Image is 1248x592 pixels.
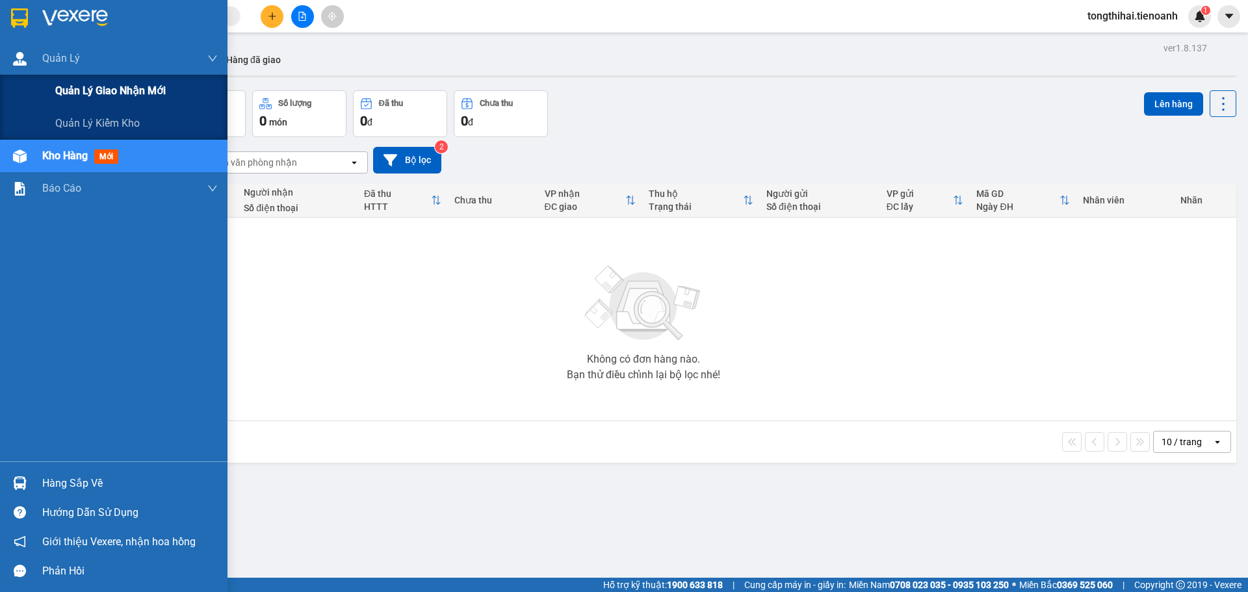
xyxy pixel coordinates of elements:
div: Người gửi [766,188,874,199]
sup: 1 [1201,6,1210,15]
div: Hàng sắp về [42,474,218,493]
div: Chưa thu [454,195,532,205]
button: aim [321,5,344,28]
span: Báo cáo [42,180,81,196]
span: file-add [298,12,307,21]
div: ĐC giao [545,201,625,212]
th: Toggle SortBy [357,183,448,218]
svg: open [1212,437,1223,447]
div: 10 / trang [1162,435,1202,448]
div: ĐC lấy [887,201,954,212]
div: Bạn thử điều chỉnh lại bộ lọc nhé! [567,370,720,380]
span: down [207,53,218,64]
button: caret-down [1217,5,1240,28]
span: copyright [1176,580,1185,589]
span: notification [14,535,26,548]
div: Số điện thoại [766,201,874,212]
div: Hướng dẫn sử dụng [42,503,218,522]
span: 0 [461,113,468,129]
button: Số lượng0món [252,90,346,137]
span: Quản lý giao nhận mới [55,83,166,99]
span: Miền Bắc [1019,578,1113,592]
span: caret-down [1223,10,1235,22]
div: Đã thu [379,99,403,108]
th: Toggle SortBy [538,183,642,218]
div: Số điện thoại [244,203,351,213]
div: Chọn văn phòng nhận [207,156,297,169]
span: mới [94,149,118,164]
div: Người nhận [244,187,351,198]
div: Nhân viên [1083,195,1167,205]
button: Chưa thu0đ [454,90,548,137]
div: Nhãn [1180,195,1230,205]
span: Miền Nam [849,578,1009,592]
span: Giới thiệu Vexere, nhận hoa hồng [42,534,196,550]
img: icon-new-feature [1194,10,1206,22]
span: | [733,578,734,592]
div: Trạng thái [649,201,743,212]
strong: 0369 525 060 [1057,580,1113,590]
img: solution-icon [13,182,27,196]
img: warehouse-icon [13,52,27,66]
button: plus [261,5,283,28]
div: HTTT [364,201,431,212]
div: Chưa thu [480,99,513,108]
img: warehouse-icon [13,476,27,490]
div: Ngày ĐH [976,201,1059,212]
div: VP nhận [545,188,625,199]
span: đ [367,117,372,127]
div: Đã thu [364,188,431,199]
span: ⚪️ [1012,582,1016,587]
span: question-circle [14,506,26,519]
svg: open [349,157,359,168]
img: logo-vxr [11,8,28,28]
span: message [14,565,26,577]
div: ver 1.8.137 [1163,41,1207,55]
span: đ [468,117,473,127]
button: file-add [291,5,314,28]
span: Quản Lý [42,50,80,66]
div: VP gửi [887,188,954,199]
strong: 0708 023 035 - 0935 103 250 [890,580,1009,590]
div: Số lượng [278,99,311,108]
strong: 1900 633 818 [667,580,723,590]
span: Hỗ trợ kỹ thuật: [603,578,723,592]
div: Không có đơn hàng nào. [587,354,700,365]
span: aim [328,12,337,21]
span: plus [268,12,277,21]
span: tongthihai.tienoanh [1077,8,1188,24]
span: Quản lý kiểm kho [55,115,140,131]
sup: 2 [435,140,448,153]
span: 0 [360,113,367,129]
span: down [207,183,218,194]
div: Thu hộ [649,188,743,199]
th: Toggle SortBy [880,183,970,218]
span: 1 [1203,6,1208,15]
div: Phản hồi [42,561,218,581]
span: | [1123,578,1124,592]
button: Lên hàng [1144,92,1203,116]
button: Hàng đã giao [216,44,291,75]
img: warehouse-icon [13,149,27,163]
span: 0 [259,113,266,129]
span: Cung cấp máy in - giấy in: [744,578,846,592]
span: Kho hàng [42,149,88,162]
th: Toggle SortBy [970,183,1076,218]
button: Đã thu0đ [353,90,447,137]
th: Toggle SortBy [642,183,760,218]
div: Mã GD [976,188,1059,199]
img: svg+xml;base64,PHN2ZyBjbGFzcz0ibGlzdC1wbHVnX19zdmciIHhtbG5zPSJodHRwOi8vd3d3LnczLm9yZy8yMDAwL3N2Zy... [578,258,708,349]
button: Bộ lọc [373,147,441,174]
span: món [269,117,287,127]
